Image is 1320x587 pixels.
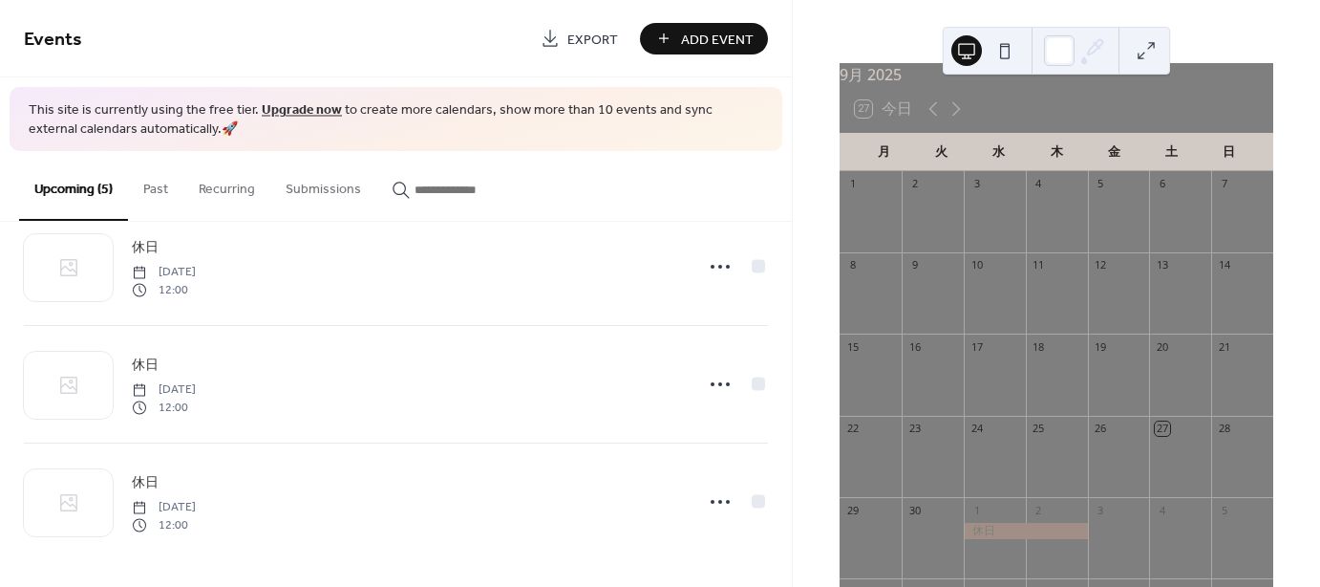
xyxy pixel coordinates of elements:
[1032,422,1046,436] div: 25
[1032,503,1046,517] div: 2
[1142,133,1200,171] div: 土
[1201,133,1258,171] div: 日
[1028,133,1085,171] div: 木
[262,98,342,123] a: Upgrade now
[132,499,196,516] span: [DATE]
[132,354,159,376] a: 休日
[907,258,922,272] div: 9
[526,23,632,54] a: Export
[19,151,128,221] button: Upcoming (5)
[907,422,922,436] div: 23
[1094,503,1108,517] div: 3
[29,101,763,139] span: This site is currently using the free tier. to create more calendars, show more than 10 events an...
[969,177,984,191] div: 3
[1085,133,1142,171] div: 金
[132,471,159,493] a: 休日
[1217,503,1231,517] div: 5
[969,339,984,354] div: 17
[855,133,912,171] div: 月
[1032,258,1046,272] div: 11
[1155,339,1169,354] div: 20
[964,523,1088,539] div: 休日
[1217,339,1231,354] div: 21
[912,133,969,171] div: 火
[132,238,159,258] span: 休日
[907,503,922,517] div: 30
[1155,503,1169,517] div: 4
[1155,177,1169,191] div: 6
[969,422,984,436] div: 24
[132,399,196,416] span: 12:00
[1032,177,1046,191] div: 4
[1155,422,1169,436] div: 27
[1217,177,1231,191] div: 7
[969,503,984,517] div: 1
[567,30,618,50] span: Export
[969,258,984,272] div: 10
[132,281,196,298] span: 12:00
[845,422,860,436] div: 22
[24,21,82,58] span: Events
[1155,258,1169,272] div: 13
[681,30,754,50] span: Add Event
[970,133,1028,171] div: 水
[1094,258,1108,272] div: 12
[1094,177,1108,191] div: 5
[132,516,196,533] span: 12:00
[128,151,183,219] button: Past
[907,177,922,191] div: 2
[1094,422,1108,436] div: 26
[183,151,270,219] button: Recurring
[1217,422,1231,436] div: 28
[132,473,159,493] span: 休日
[270,151,376,219] button: Submissions
[1094,339,1108,354] div: 19
[845,177,860,191] div: 1
[845,339,860,354] div: 15
[907,339,922,354] div: 16
[132,356,159,376] span: 休日
[840,63,1273,86] div: 9月 2025
[1217,258,1231,272] div: 14
[132,381,196,399] span: [DATE]
[132,236,159,258] a: 休日
[845,258,860,272] div: 8
[640,23,768,54] button: Add Event
[845,503,860,517] div: 29
[1032,339,1046,354] div: 18
[132,264,196,281] span: [DATE]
